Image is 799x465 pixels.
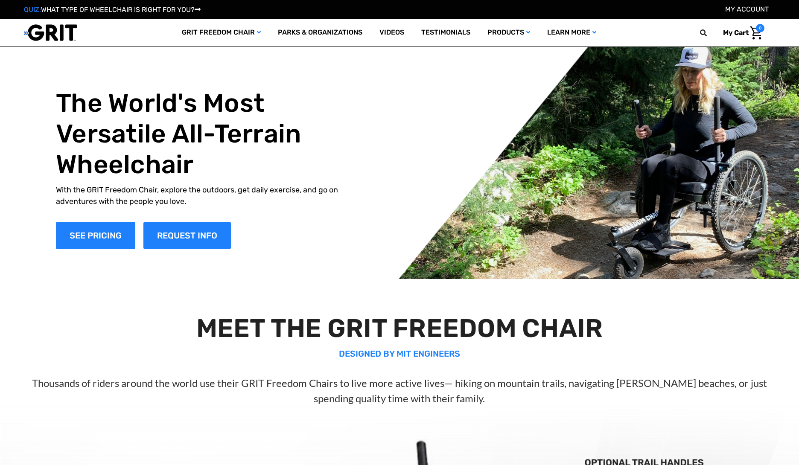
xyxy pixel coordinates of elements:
a: Parks & Organizations [269,19,371,46]
span: 0 [756,24,764,32]
a: Learn More [539,19,605,46]
p: DESIGNED BY MIT ENGINEERS [20,347,779,360]
a: Products [479,19,539,46]
a: Account [725,5,769,13]
a: Videos [371,19,413,46]
a: Slide number 1, Request Information [143,222,231,249]
span: QUIZ: [24,6,41,14]
img: GRIT All-Terrain Wheelchair and Mobility Equipment [24,24,77,41]
span: My Cart [723,29,749,37]
img: Cart [750,26,762,40]
a: GRIT Freedom Chair [173,19,269,46]
a: Cart with 0 items [717,24,764,42]
h1: The World's Most Versatile All-Terrain Wheelchair [56,88,357,180]
h2: MEET THE GRIT FREEDOM CHAIR [20,313,779,344]
a: Testimonials [413,19,479,46]
a: Shop Now [56,222,135,249]
a: QUIZ:WHAT TYPE OF WHEELCHAIR IS RIGHT FOR YOU? [24,6,201,14]
p: Thousands of riders around the world use their GRIT Freedom Chairs to live more active lives— hik... [20,375,779,406]
p: With the GRIT Freedom Chair, explore the outdoors, get daily exercise, and go on adventures with ... [56,184,357,207]
input: Search [704,24,717,42]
